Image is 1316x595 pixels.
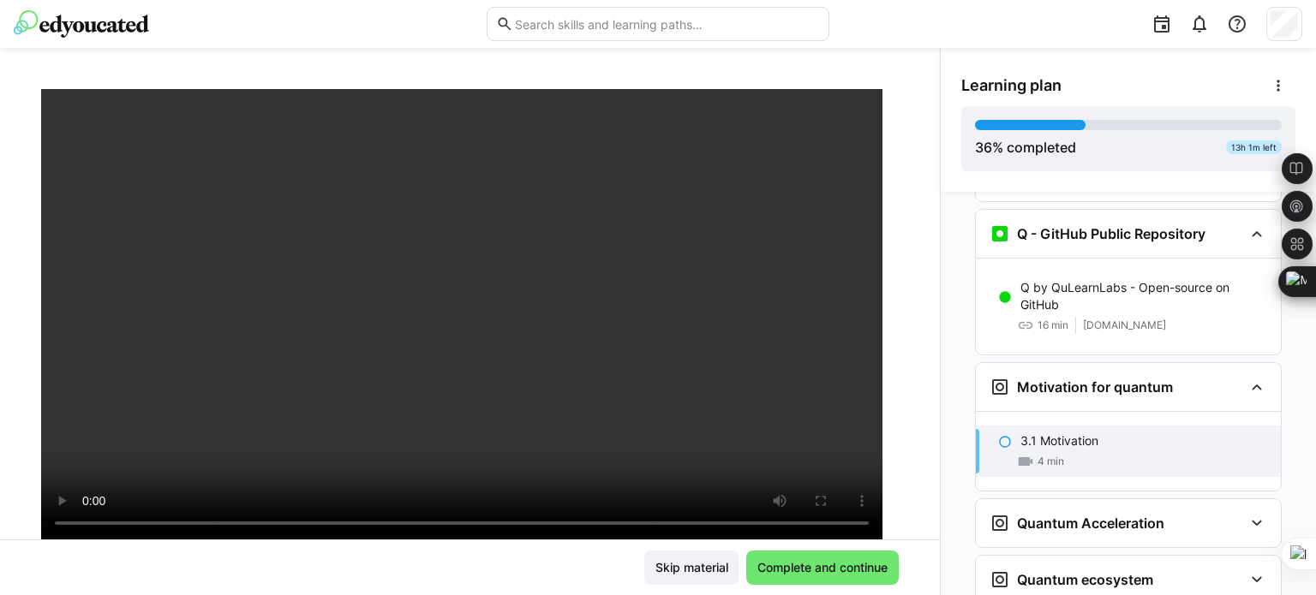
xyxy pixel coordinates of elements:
[975,139,992,156] span: 36
[746,550,899,585] button: Complete and continue
[1038,318,1068,332] span: 16 min
[1226,140,1282,154] div: 13h 1m left
[1017,515,1164,532] h3: Quantum Acceleration
[513,16,820,32] input: Search skills and learning paths…
[644,550,739,585] button: Skip material
[1017,571,1153,588] h3: Quantum ecosystem
[1038,455,1064,468] span: 4 min
[961,76,1062,95] span: Learning plan
[1020,279,1267,313] p: Q by QuLearnLabs - Open-source on GitHub
[1083,318,1166,332] span: [DOMAIN_NAME]
[653,559,731,576] span: Skip material
[975,137,1076,158] div: % completed
[755,559,890,576] span: Complete and continue
[1017,378,1173,396] h3: Motivation for quantum
[1020,432,1098,449] p: 3.1 Motivation
[1017,225,1205,242] h3: Q - GitHub Public Repository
